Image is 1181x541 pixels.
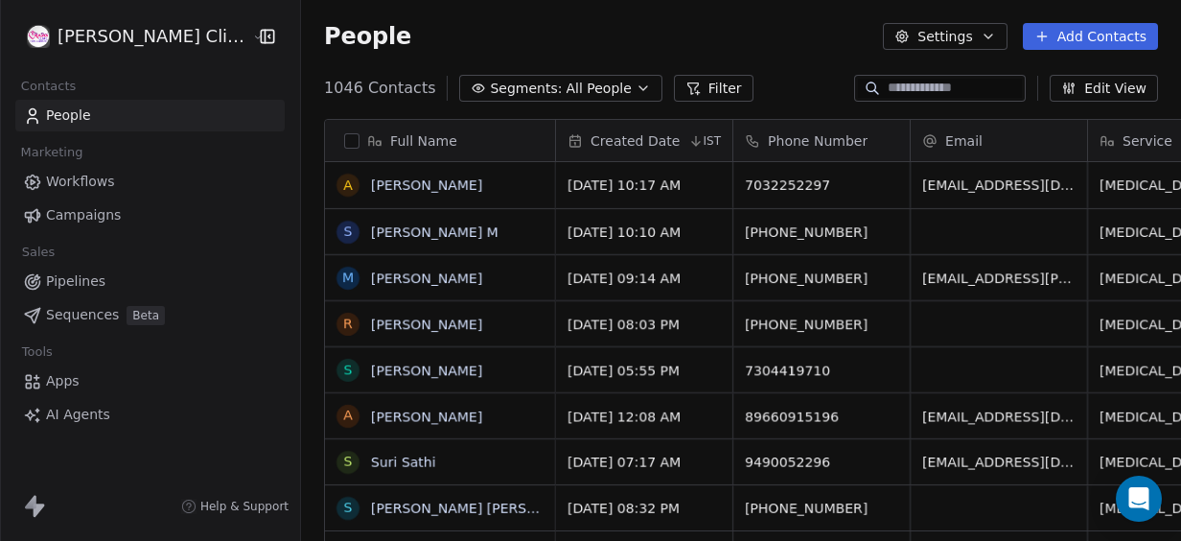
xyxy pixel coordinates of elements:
span: [DATE] 10:10 AM [567,223,721,242]
button: Edit View [1050,75,1158,102]
span: Contacts [12,72,84,101]
a: Campaigns [15,200,285,231]
span: 7032252297 [745,176,898,195]
span: Phone Number [768,131,868,151]
span: [EMAIL_ADDRESS][DOMAIN_NAME] [922,407,1076,426]
a: [PERSON_NAME] [371,270,482,286]
button: Add Contacts [1023,23,1158,50]
a: People [15,100,285,131]
span: [PHONE_NUMBER] [745,315,898,334]
span: Service [1123,131,1172,151]
div: S [344,360,353,380]
span: [DATE] 07:17 AM [567,453,721,472]
span: Apps [46,371,80,391]
span: Full Name [390,131,457,151]
span: [EMAIL_ADDRESS][PERSON_NAME][DOMAIN_NAME] [922,269,1076,288]
div: S [344,498,353,518]
span: Email [945,131,983,151]
span: [DATE] 08:32 PM [567,499,721,518]
span: People [324,22,411,51]
span: All People [567,79,632,99]
span: Beta [127,306,165,325]
span: [PHONE_NUMBER] [745,223,898,242]
span: [DATE] 08:03 PM [567,315,721,334]
div: R [343,314,353,334]
div: Full Name [325,120,555,161]
div: S [344,222,353,242]
span: [DATE] 10:17 AM [567,176,721,195]
span: Sales [13,238,63,267]
a: [PERSON_NAME] [371,317,482,332]
div: Email [911,120,1087,161]
div: M [342,268,354,288]
div: A [343,406,353,426]
span: [EMAIL_ADDRESS][DOMAIN_NAME] [922,176,1076,195]
span: 9490052296 [745,453,898,472]
span: IST [704,133,722,149]
div: Created DateIST [556,120,732,161]
a: [PERSON_NAME] [371,363,482,378]
span: Pipelines [46,271,105,292]
span: 89660915196 [745,407,898,426]
span: [DATE] 05:55 PM [567,361,721,380]
a: Pipelines [15,266,285,297]
span: [PHONE_NUMBER] [745,499,898,518]
span: [DATE] 12:08 AM [567,407,721,426]
button: Settings [883,23,1007,50]
div: A [343,176,353,196]
a: [PERSON_NAME] [371,409,482,424]
span: [EMAIL_ADDRESS][DOMAIN_NAME] [922,453,1076,472]
span: 1046 Contacts [324,77,435,100]
div: S [344,452,353,472]
a: AI Agents [15,399,285,431]
a: Apps [15,365,285,397]
span: Segments: [490,79,562,99]
button: [PERSON_NAME] Clinic External [23,20,238,53]
a: [PERSON_NAME] M [371,224,498,240]
a: SequencesBeta [15,299,285,331]
span: Sequences [46,305,119,325]
span: People [46,106,91,126]
span: Help & Support [200,499,289,514]
span: Workflows [46,172,115,192]
a: [PERSON_NAME] [371,177,482,193]
a: Workflows [15,166,285,198]
span: 7304419710 [745,361,898,380]
a: [PERSON_NAME] [PERSON_NAME] [371,501,598,516]
img: RASYA-Clinic%20Circle%20icon%20Transparent.png [27,25,50,48]
span: AI Agents [46,405,110,425]
a: Suri Sathi [371,455,436,470]
span: [PERSON_NAME] Clinic External [58,24,247,49]
button: Filter [674,75,753,102]
div: Open Intercom Messenger [1116,476,1162,522]
div: Phone Number [733,120,910,161]
span: Tools [13,338,60,366]
span: [DATE] 09:14 AM [567,269,721,288]
span: Marketing [12,138,91,167]
span: [PHONE_NUMBER] [745,269,898,288]
span: Created Date [590,131,680,151]
span: Campaigns [46,205,121,225]
a: Help & Support [181,499,289,514]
